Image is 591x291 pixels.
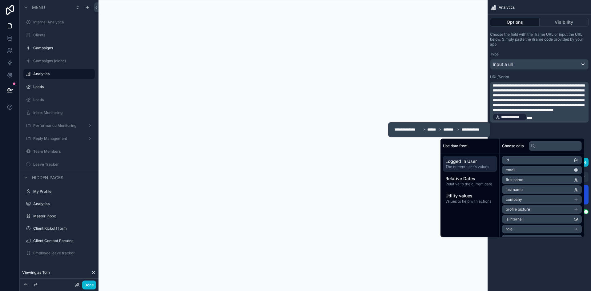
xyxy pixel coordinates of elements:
[445,164,494,169] span: The current user's values
[490,82,589,123] div: scrollable content
[82,281,96,289] button: Done
[33,123,85,128] label: Performance Monitoring
[493,61,513,67] span: Input a url
[33,20,94,25] label: Internal Analytics
[33,214,94,219] label: Master Inbox
[33,149,94,154] label: Team Members
[33,84,94,89] label: Leads
[502,143,524,148] span: Choose data
[33,162,94,167] label: Leave Tracker
[440,153,499,209] div: scrollable content
[33,71,91,76] label: Analytics
[490,59,589,70] button: Input a url
[490,75,509,79] label: URL/Script
[499,5,515,10] span: Analytics
[445,182,494,187] span: Relative to the current date
[443,143,470,148] span: Use data from...
[32,4,45,10] span: Menu
[33,201,94,206] label: Analytics
[33,189,94,194] label: My Profile
[490,52,499,57] label: Type
[33,226,94,231] label: Client Kickoff form
[33,59,94,63] label: Campaigns (clone)
[540,18,589,26] button: Visibility
[445,158,494,164] span: Logged in User
[33,110,94,115] label: Inbox Monitoring
[33,136,85,141] label: Reply Management
[33,33,94,38] label: Clients
[490,32,589,47] p: Choose the field with the iframe URL or input the URL below. Simply paste the iframe code provide...
[33,251,94,256] label: Employee leave tracker
[33,46,94,51] label: Campaigns
[490,18,540,26] button: Options
[32,175,63,181] span: Hidden pages
[445,176,494,182] span: Relative Dates
[33,97,94,102] label: Leads
[33,238,94,243] label: Client Contact Persons
[445,193,494,199] span: Utility values
[22,270,50,275] span: Viewing as Tom
[445,199,494,204] span: Values to help with actions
